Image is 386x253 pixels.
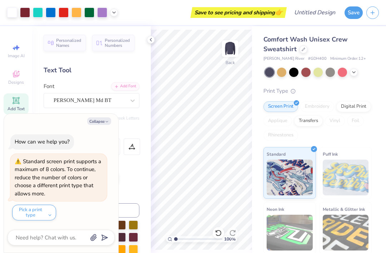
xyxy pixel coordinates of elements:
span: Personalized Names [56,38,81,48]
span: Add Text [8,106,25,112]
img: Standard [267,160,313,195]
span: 100 % [224,236,236,242]
div: Applique [263,116,292,126]
div: Back [226,59,235,66]
div: Standard screen print supports a maximum of 8 colors. To continue, reduce the number of colors or... [15,158,101,197]
span: Image AI [8,53,25,59]
button: Collapse [87,117,111,125]
span: Comfort Wash Unisex Crew Sweatshirt [263,35,347,53]
button: Pick a print type [12,205,56,220]
label: Font [44,82,54,91]
span: Metallic & Glitter Ink [323,205,365,213]
img: Puff Ink [323,160,369,195]
div: How can we help you? [15,138,70,145]
span: Personalized Numbers [105,38,130,48]
div: Foil [347,116,364,126]
div: Transfers [294,116,323,126]
span: Standard [267,150,286,158]
div: Add Font [111,82,139,91]
span: [PERSON_NAME] River [263,56,305,62]
div: Digital Print [336,101,371,112]
div: Embroidery [300,101,334,112]
div: Save to see pricing and shipping [192,7,285,18]
span: 👉 [275,8,283,16]
img: Neon Ink [267,215,313,250]
span: Neon Ink [267,205,284,213]
span: Designs [8,79,24,85]
span: # GDH400 [308,56,327,62]
div: Rhinestones [263,130,298,141]
span: Minimum Order: 12 + [330,56,366,62]
img: Metallic & Glitter Ink [323,215,369,250]
div: Vinyl [325,116,345,126]
div: Print Type [263,87,372,95]
input: Untitled Design [288,5,341,20]
span: Puff Ink [323,150,338,158]
div: Screen Print [263,101,298,112]
button: Save [345,6,363,19]
div: Text Tool [44,65,139,75]
img: Back [223,42,237,56]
